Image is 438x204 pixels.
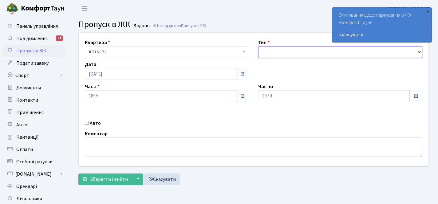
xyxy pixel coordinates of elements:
[85,39,110,46] label: Квартира
[3,143,65,156] a: Оплати
[78,173,132,185] button: Зберегти і вийти
[16,183,37,190] span: Орендарі
[85,83,100,90] label: Час з
[332,8,432,42] div: Опитування щодо паркування в ЖК «Комфорт Таун»
[3,180,65,193] a: Орендарі
[6,2,18,15] img: logo.png
[90,120,101,127] label: Авто
[3,20,65,32] a: Панель управління
[3,45,65,57] a: Пропуск в ЖК
[56,35,63,41] div: 51
[338,31,425,39] a: Голосувати
[16,109,44,116] span: Приміщення
[78,18,130,31] span: Пропуск в ЖК
[3,168,65,180] a: [DOMAIN_NAME]
[85,130,108,137] label: Коментар
[16,121,27,128] span: Авто
[85,46,249,58] span: <b>КТ</b>&nbsp;&nbsp;&nbsp;&nbsp;16-171
[425,8,431,14] div: ×
[16,134,39,141] span: Квитанції
[181,23,206,29] span: Пропуск в ЖК
[258,39,270,46] label: Тип
[16,47,46,54] span: Пропуск в ЖК
[16,84,41,91] span: Документи
[144,173,180,185] a: Скасувати
[3,69,65,82] a: Спорт
[388,5,431,12] a: [PERSON_NAME] П.
[3,119,65,131] a: Авто
[16,60,49,67] span: Подати заявку
[89,49,94,55] b: КТ
[3,82,65,94] a: Документи
[89,49,241,55] span: <b>КТ</b>&nbsp;&nbsp;&nbsp;&nbsp;16-171
[16,146,33,153] span: Оплати
[3,131,65,143] a: Квитанції
[3,32,65,45] a: Повідомлення51
[3,106,65,119] a: Приміщення
[21,3,65,14] span: Таун
[132,23,150,29] small: Додати .
[3,57,65,69] a: Подати заявку
[16,158,53,165] span: Особові рахунки
[258,83,273,90] label: Час по
[16,195,42,202] span: Лічильники
[21,3,50,13] b: Комфорт
[16,35,48,42] span: Повідомлення
[85,61,97,68] label: Дата
[3,94,65,106] a: Контакти
[153,23,206,29] a: Назад до всіхПропуск в ЖК
[16,97,38,104] span: Контакти
[77,3,92,14] button: Переключити навігацію
[16,23,58,30] span: Панель управління
[90,176,128,183] span: Зберегти і вийти
[3,156,65,168] a: Особові рахунки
